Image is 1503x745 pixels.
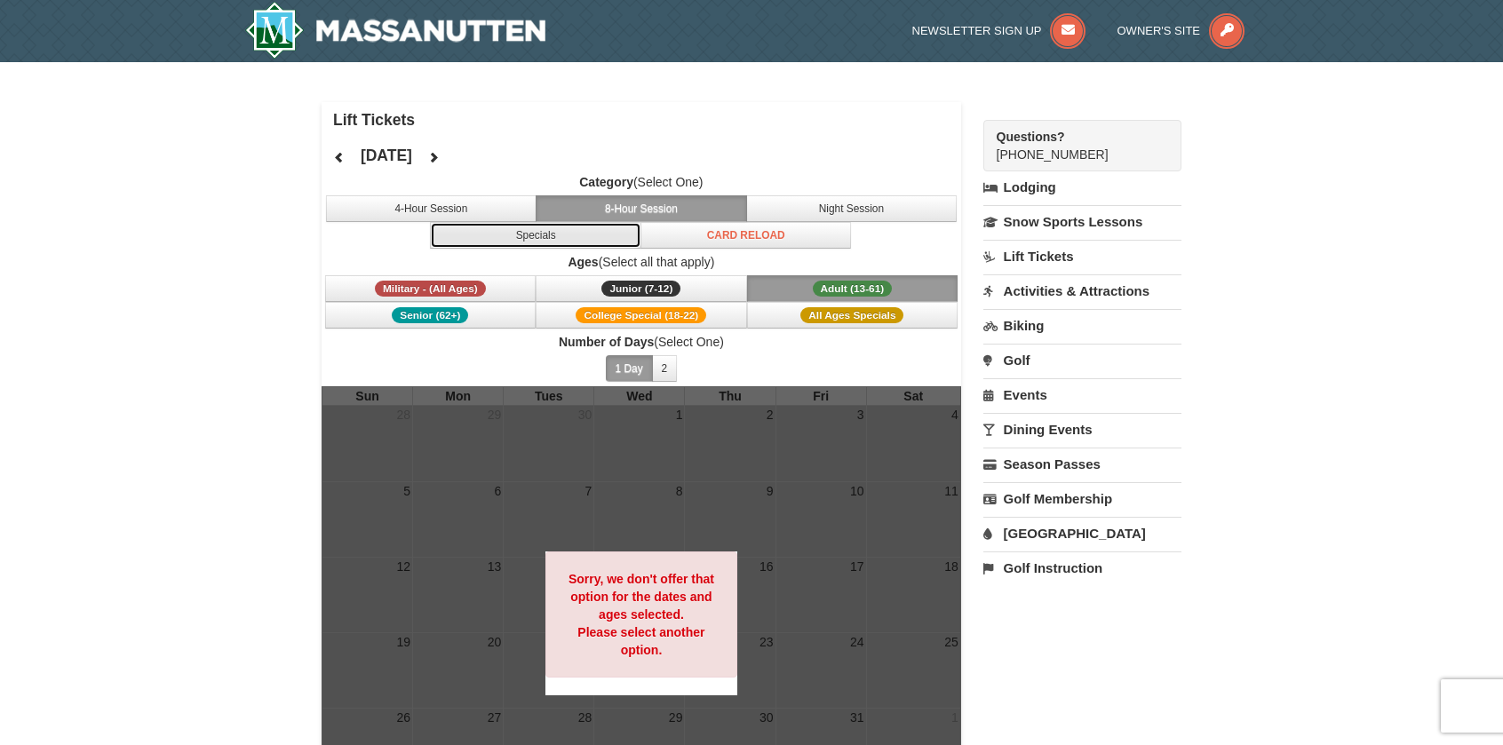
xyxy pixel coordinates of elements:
button: 4-Hour Session [326,195,537,222]
a: Golf Instruction [983,551,1181,584]
button: Card Reload [640,222,852,249]
strong: Ages [568,255,598,269]
img: Massanutten Resort Logo [245,2,545,59]
strong: Sorry, we don't offer that option for the dates and ages selected. Please select another option. [569,572,714,657]
button: 1 Day [606,355,653,382]
button: College Special (18-22) [536,302,747,329]
button: Adult (13-61) [747,275,958,302]
a: Dining Events [983,413,1181,446]
strong: Category [579,175,633,189]
span: Military - (All Ages) [375,281,486,297]
span: Senior (62+) [392,307,468,323]
h4: [DATE] [361,147,412,164]
button: Junior (7-12) [536,275,747,302]
a: Owner's Site [1117,24,1245,37]
a: Golf Membership [983,482,1181,515]
span: All Ages Specials [800,307,903,323]
a: Golf [983,344,1181,376]
a: Events [983,378,1181,411]
a: Massanutten Resort [245,2,545,59]
a: Biking [983,309,1181,342]
span: Adult (13-61) [813,281,893,297]
span: Junior (7-12) [601,281,680,297]
button: Specials [430,222,641,249]
a: Newsletter Sign Up [912,24,1086,37]
h4: Lift Tickets [333,111,961,129]
span: Owner's Site [1117,24,1201,37]
button: Night Session [746,195,958,222]
a: Snow Sports Lessons [983,205,1181,238]
span: Newsletter Sign Up [912,24,1042,37]
a: [GEOGRAPHIC_DATA] [983,517,1181,550]
a: Lodging [983,171,1181,203]
label: (Select One) [322,333,961,351]
button: Military - (All Ages) [325,275,537,302]
label: (Select all that apply) [322,253,961,271]
button: All Ages Specials [747,302,958,329]
a: Season Passes [983,448,1181,480]
strong: Number of Days [559,335,654,349]
a: Activities & Attractions [983,274,1181,307]
span: College Special (18-22) [576,307,706,323]
button: 2 [652,355,678,382]
button: 8-Hour Session [536,195,747,222]
label: (Select One) [322,173,961,191]
span: [PHONE_NUMBER] [997,128,1149,162]
button: Senior (62+) [325,302,537,329]
strong: Questions? [997,130,1065,144]
a: Lift Tickets [983,240,1181,273]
